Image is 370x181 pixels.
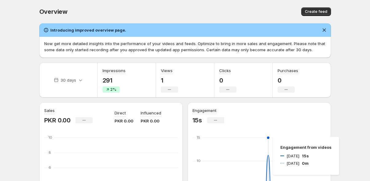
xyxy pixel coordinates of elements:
text: 6 [49,165,51,170]
text: 10 [197,159,201,163]
text: 15 [197,135,200,140]
p: 15s [193,117,202,124]
p: 30 days [60,77,76,83]
text: 8 [49,150,51,155]
span: 2% [110,87,116,92]
h3: Views [161,67,173,74]
p: 1 [161,77,178,84]
span: Overview [39,8,68,15]
h3: Purchases [278,67,298,74]
p: 0 [278,77,298,84]
h3: Clicks [219,67,231,74]
p: Now get more detailed insights into the performance of your videos and feeds. Optimize to bring i... [44,40,326,53]
button: Create feed [301,7,331,16]
p: Influenced [141,110,161,116]
button: Dismiss notification [320,26,329,34]
p: PKR 0.00 [44,117,71,124]
p: 291 [103,77,126,84]
p: 0 [219,77,236,84]
h3: Engagement [193,107,216,114]
text: 10 [49,135,52,140]
p: Direct [115,110,126,116]
h3: Sales [44,107,55,114]
p: PKR 0.00 [141,118,161,124]
p: PKR 0.00 [115,118,133,124]
h3: Impressions [103,67,126,74]
span: Create feed [305,9,327,14]
h2: Introducing improved overview page. [50,27,126,33]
